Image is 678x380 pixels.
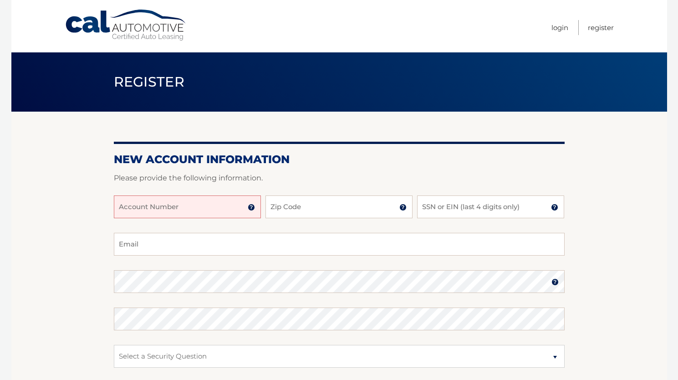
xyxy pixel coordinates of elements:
img: tooltip.svg [399,204,407,211]
a: Login [551,20,568,35]
p: Please provide the following information. [114,172,565,185]
input: SSN or EIN (last 4 digits only) [417,195,564,218]
img: tooltip.svg [248,204,255,211]
input: Account Number [114,195,261,218]
h2: New Account Information [114,153,565,166]
img: tooltip.svg [551,204,558,211]
input: Zip Code [265,195,413,218]
span: Register [114,73,185,90]
a: Register [588,20,614,35]
a: Cal Automotive [65,9,188,41]
img: tooltip.svg [551,278,559,286]
input: Email [114,233,565,256]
